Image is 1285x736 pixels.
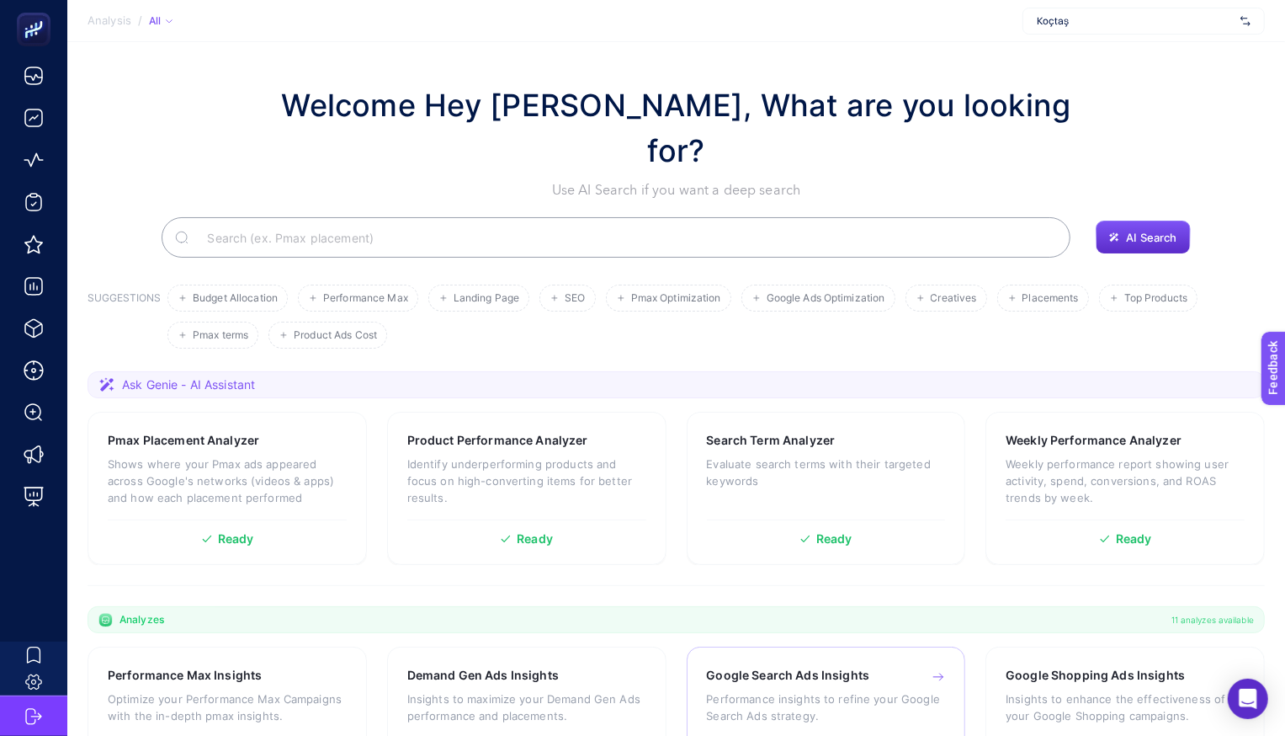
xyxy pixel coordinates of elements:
[631,292,721,305] span: Pmax Optimization
[264,180,1089,200] p: Use AI Search if you want a deep search
[454,292,519,305] span: Landing Page
[707,432,836,449] h3: Search Term Analyzer
[1228,679,1268,719] div: Open Intercom Messenger
[119,613,164,627] span: Analyzes
[1171,613,1254,627] span: 11 analyzes available
[10,5,64,19] span: Feedback
[88,412,367,565] a: Pmax Placement AnalyzerShows where your Pmax ads appeared across Google's networks (videos & apps...
[1022,292,1079,305] span: Placements
[407,691,646,724] p: Insights to maximize your Demand Gen Ads performance and placements.
[1096,221,1190,254] button: AI Search
[193,292,278,305] span: Budget Allocation
[1006,691,1245,724] p: Insights to enhance the effectiveness of your Google Shopping campaigns.
[193,329,248,342] span: Pmax terms
[108,456,347,506] p: Shows where your Pmax ads appeared across Google's networks (videos & apps) and how each placemen...
[517,533,553,545] span: Ready
[108,667,262,684] h3: Performance Max Insights
[108,432,259,449] h3: Pmax Placement Analyzer
[264,83,1089,173] h1: Welcome Hey [PERSON_NAME], What are you looking for?
[1037,14,1234,28] span: Koçtaş
[1116,533,1152,545] span: Ready
[149,14,173,28] div: All
[138,13,142,27] span: /
[1124,292,1187,305] span: Top Products
[88,14,131,28] span: Analysis
[931,292,977,305] span: Creatives
[218,533,254,545] span: Ready
[194,214,1057,261] input: Search
[707,456,946,489] p: Evaluate search terms with their targeted keywords
[88,291,161,349] h3: SUGGESTIONS
[407,667,559,684] h3: Demand Gen Ads Insights
[108,691,347,724] p: Optimize your Performance Max Campaigns with the in-depth pmax insights.
[767,292,885,305] span: Google Ads Optimization
[1006,667,1185,684] h3: Google Shopping Ads Insights
[816,533,852,545] span: Ready
[1240,13,1250,29] img: svg%3e
[387,412,666,565] a: Product Performance AnalyzerIdentify underperforming products and focus on high-converting items ...
[294,329,377,342] span: Product Ads Cost
[985,412,1265,565] a: Weekly Performance AnalyzerWeekly performance report showing user activity, spend, conversions, a...
[707,691,946,724] p: Performance insights to refine your Google Search Ads strategy.
[407,432,588,449] h3: Product Performance Analyzer
[1006,432,1181,449] h3: Weekly Performance Analyzer
[565,292,585,305] span: SEO
[687,412,966,565] a: Search Term AnalyzerEvaluate search terms with their targeted keywordsReady
[323,292,408,305] span: Performance Max
[1126,231,1176,244] span: AI Search
[407,456,646,506] p: Identify underperforming products and focus on high-converting items for better results.
[707,667,870,684] h3: Google Search Ads Insights
[122,376,255,393] span: Ask Genie - AI Assistant
[1006,456,1245,506] p: Weekly performance report showing user activity, spend, conversions, and ROAS trends by week.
